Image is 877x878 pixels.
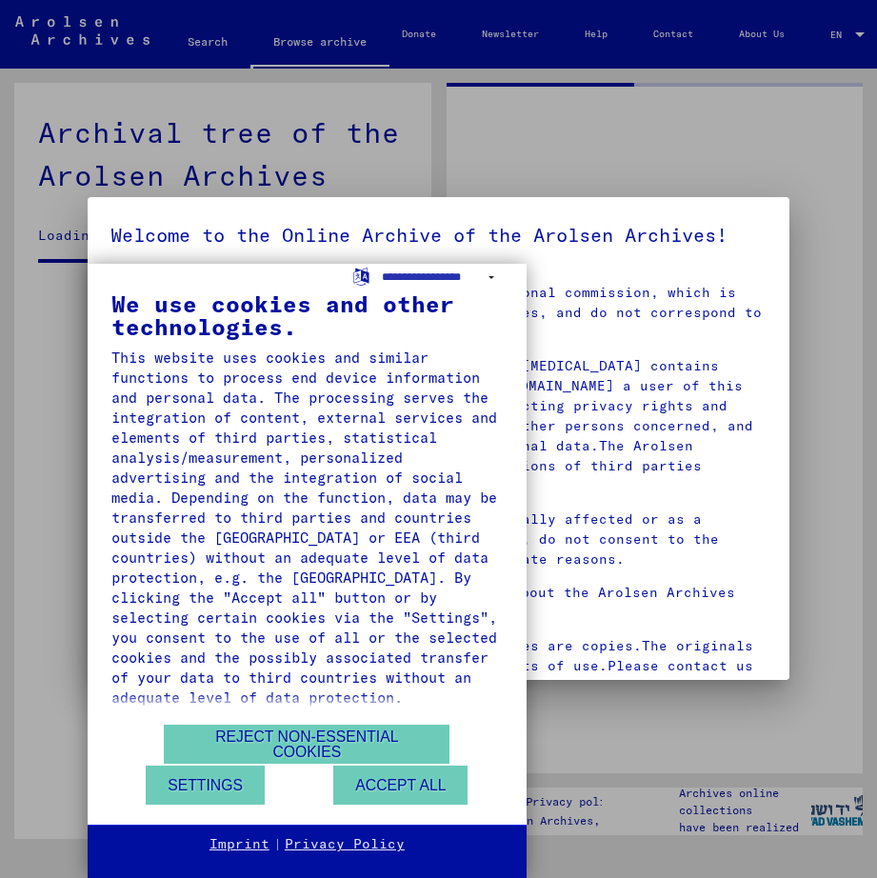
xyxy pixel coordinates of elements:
button: Accept all [333,766,468,805]
button: Settings [146,766,265,805]
div: This website uses cookies and similar functions to process end device information and personal da... [111,348,503,708]
div: We use cookies and other technologies. [111,292,503,338]
a: Imprint [209,835,269,854]
button: Reject non-essential cookies [164,725,449,764]
a: Privacy Policy [285,835,405,854]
